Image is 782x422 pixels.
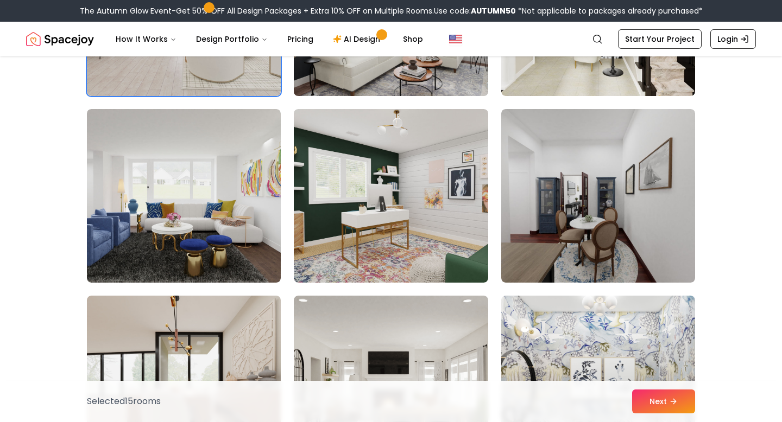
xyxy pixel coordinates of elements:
img: Room room-58 [87,109,281,283]
a: Login [710,29,756,49]
a: Pricing [279,28,322,50]
a: Spacejoy [26,28,94,50]
nav: Main [107,28,432,50]
img: United States [449,33,462,46]
a: AI Design [324,28,392,50]
a: Start Your Project [618,29,702,49]
img: Room room-59 [294,109,488,283]
button: Design Portfolio [187,28,276,50]
span: *Not applicable to packages already purchased* [516,5,703,16]
img: Room room-60 [501,109,695,283]
div: The Autumn Glow Event-Get 50% OFF All Design Packages + Extra 10% OFF on Multiple Rooms. [80,5,703,16]
nav: Global [26,22,756,56]
img: Spacejoy Logo [26,28,94,50]
button: How It Works [107,28,185,50]
b: AUTUMN50 [471,5,516,16]
span: Use code: [434,5,516,16]
a: Shop [394,28,432,50]
button: Next [632,389,695,413]
p: Selected 15 room s [87,395,161,408]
